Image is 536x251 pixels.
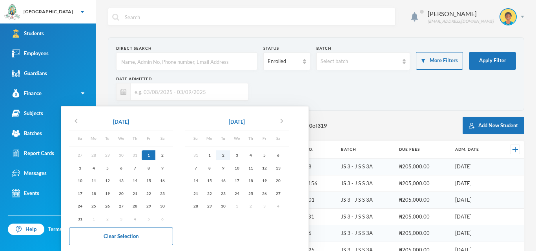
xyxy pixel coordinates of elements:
div: Enrolled [268,58,299,65]
button: chevron_right [275,116,289,128]
div: Report Cards [12,149,54,157]
div: 18 [87,188,100,198]
div: 21 [128,188,142,198]
div: 16 [155,176,169,186]
div: Employees [12,49,49,58]
div: 13 [114,176,128,186]
div: 1 [202,150,216,160]
div: 24 [230,188,244,198]
div: [PERSON_NAME] [428,9,494,18]
button: Add New Student [463,117,524,134]
td: ₦205,000.00 [395,225,452,242]
div: Th [128,134,142,142]
div: 9 [216,163,230,173]
div: 17 [73,188,87,198]
div: Sa [271,134,285,142]
div: 26 [257,188,271,198]
div: 27 [114,201,128,211]
div: 19 [100,188,114,198]
div: Status [263,45,310,51]
input: e.g. 03/08/2025 - 03/09/2025 [131,83,244,101]
th: Adm. Date [451,141,498,159]
div: Mo [87,134,100,142]
div: 12 [257,163,271,173]
div: 16 [216,176,230,186]
div: Batches [12,129,42,137]
div: 19 [257,176,271,186]
div: 8 [142,163,155,173]
div: [DATE] [113,118,129,126]
div: 20 [271,176,285,186]
div: Select batch [321,58,399,65]
td: [DATE] [451,175,498,192]
div: 17 [230,176,244,186]
div: Subjects [12,109,43,117]
div: 25 [87,201,100,211]
td: JS 3 - J S S 3A [337,208,395,225]
td: [DATE] [451,192,498,209]
td: [DATE] [451,225,498,242]
img: + [512,147,518,152]
div: 9 [155,163,169,173]
div: 29 [142,201,155,211]
img: STUDENT [500,9,516,25]
div: 5 [100,163,114,173]
div: 3 [73,163,87,173]
td: JS 3 - J S S 3A [337,225,395,242]
div: Students [12,29,44,38]
div: We [230,134,244,142]
td: [DATE] [451,159,498,175]
div: 15 [142,176,155,186]
div: 6 [114,163,128,173]
div: 20 [114,188,128,198]
a: Terms [48,226,62,233]
div: Mo [202,134,216,142]
div: [EMAIL_ADDRESS][DOMAIN_NAME] [428,18,494,24]
div: 14 [128,176,142,186]
div: [DATE] [229,118,245,126]
button: Clear Selection [69,228,173,245]
div: 29 [202,201,216,211]
div: 23 [155,188,169,198]
th: Due Fees [395,141,452,159]
div: 10 [73,176,87,186]
div: 12 [100,176,114,186]
div: Date Admitted [116,76,248,82]
div: 15 [202,176,216,186]
div: 2 [155,150,169,160]
div: Su [73,134,87,142]
td: ₦205,000.00 [395,208,452,225]
div: 10 [230,163,244,173]
div: 6 [271,150,285,160]
td: JS 3 - J S S 3A [337,192,395,209]
div: 2 [216,150,230,160]
div: Direct Search [116,45,257,51]
div: 11 [87,176,100,186]
div: Tu [100,134,114,142]
div: Tu [216,134,230,142]
div: 4 [87,163,100,173]
div: 31 [73,214,87,224]
div: 30 [155,201,169,211]
div: [GEOGRAPHIC_DATA] [24,8,73,15]
td: JS 3 - J S S 3A [337,159,395,175]
div: Guardians [12,69,47,78]
div: Fr [257,134,271,142]
div: 11 [244,163,257,173]
td: ₦205,000.00 [395,192,452,209]
div: 25 [244,188,257,198]
div: 1 [142,150,155,160]
div: We [114,134,128,142]
div: Events [12,189,39,197]
div: Finance [12,89,42,98]
div: Su [189,134,202,142]
div: 21 [189,188,202,198]
div: 13 [271,163,285,173]
div: 28 [189,201,202,211]
td: ₦205,000.00 [395,175,452,192]
img: search [112,14,119,21]
input: Search [124,8,391,26]
div: Fr [142,134,155,142]
div: 24 [73,201,87,211]
div: 14 [189,176,202,186]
